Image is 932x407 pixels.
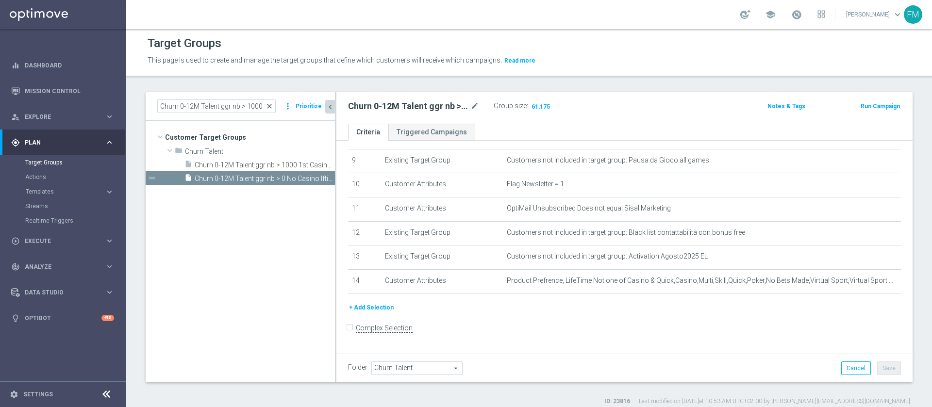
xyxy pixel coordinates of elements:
i: track_changes [11,262,20,271]
span: Churn 0-12M Talent ggr nb &gt; 0 No Casino lftime [195,175,335,183]
div: Analyze [11,262,105,271]
button: equalizer Dashboard [11,62,115,69]
span: Churn Talent [185,147,335,156]
div: Optibot [11,305,114,331]
div: Realtime Triggers [25,213,125,228]
label: : [527,102,528,110]
span: Customers not included in target group: Black list contattabilità con bonus free [507,228,745,237]
i: lightbulb [11,314,20,323]
div: FM [904,5,922,24]
a: Mission Control [25,78,114,104]
td: Existing Target Group [381,149,503,173]
i: keyboard_arrow_right [105,112,114,121]
div: Explore [11,113,105,121]
td: Existing Target Group [381,245,503,270]
a: Triggered Campaigns [388,124,475,141]
h1: Target Groups [148,36,221,50]
a: Criteria [348,124,388,141]
a: Target Groups [25,159,101,166]
i: gps_fixed [11,138,20,147]
button: Run Campaign [860,101,901,112]
button: Save [877,361,901,375]
button: Read more [503,55,536,66]
td: 12 [348,221,381,245]
div: Templates [25,184,125,199]
i: keyboard_arrow_right [105,236,114,245]
i: keyboard_arrow_right [105,288,114,297]
td: Customer Attributes [381,197,503,221]
i: keyboard_arrow_right [105,138,114,147]
button: Cancel [841,361,871,375]
button: track_changes Analyze keyboard_arrow_right [11,263,115,271]
label: Last modified on [DATE] at 10:53 AM UTC+02:00 by [PERSON_NAME][EMAIL_ADDRESS][DOMAIN_NAME] [639,397,910,406]
div: Execute [11,237,105,245]
button: Prioritize [294,100,323,113]
span: 61,175 [531,103,551,112]
div: Mission Control [11,78,114,104]
span: This page is used to create and manage the target groups that define which customers will receive... [148,56,502,64]
button: play_circle_outline Execute keyboard_arrow_right [11,237,115,245]
td: 10 [348,173,381,197]
i: insert_drive_file [184,174,192,185]
label: ID: 23816 [604,397,630,406]
span: Plan [25,140,105,146]
a: Actions [25,173,101,181]
span: Product Prefrence, LifeTime Not one of Casino & Quick,Casino,Multi,Skill,Quick,Poker,No Bets Made... [507,277,897,285]
button: gps_fixed Plan keyboard_arrow_right [11,139,115,147]
td: 9 [348,149,381,173]
input: Quick find group or folder [157,99,276,113]
button: Data Studio keyboard_arrow_right [11,289,115,296]
span: OptiMail Unsubscribed Does not equal Sisal Marketing [507,204,671,212]
button: chevron_left [325,100,335,114]
span: Analyze [25,264,105,270]
div: Target Groups [25,155,125,170]
span: Customers not included in target group: Activation Agosto2025 EL [507,252,708,260]
i: more_vert [283,99,293,113]
i: play_circle_outline [11,237,20,245]
button: Mission Control [11,87,115,95]
span: Execute [25,238,105,244]
span: Flag Newsletter = 1 [507,180,564,188]
span: Explore [25,114,105,120]
a: Settings [23,391,53,397]
div: +10 [101,315,114,321]
td: 13 [348,245,381,270]
button: Templates keyboard_arrow_right [25,188,115,195]
i: mode_edit [470,100,479,112]
div: Data Studio [11,288,105,297]
span: Data Studio [25,290,105,295]
label: Folder [348,363,367,372]
td: Customer Attributes [381,269,503,293]
i: person_search [11,113,20,121]
a: Streams [25,202,101,210]
div: Dashboard [11,52,114,78]
div: Actions [25,170,125,184]
div: Templates [26,189,105,195]
i: equalizer [11,61,20,70]
div: Plan [11,138,105,147]
button: lightbulb Optibot +10 [11,314,115,322]
button: person_search Explore keyboard_arrow_right [11,113,115,121]
i: keyboard_arrow_right [105,187,114,196]
span: keyboard_arrow_down [892,9,903,20]
td: Customer Attributes [381,173,503,197]
label: Group size [494,102,527,110]
i: settings [10,390,18,399]
i: folder [175,147,183,158]
button: Notes & Tags [766,101,806,112]
td: Existing Target Group [381,221,503,245]
i: chevron_left [326,102,335,112]
a: Realtime Triggers [25,217,101,225]
button: + Add Selection [348,302,395,313]
span: Customers not included in target group: Pausa da Gioco all games [507,156,709,164]
td: 11 [348,197,381,221]
span: school [765,9,776,20]
h2: Churn 0-12M Talent ggr nb > 0 No Casino lftime [348,100,468,112]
